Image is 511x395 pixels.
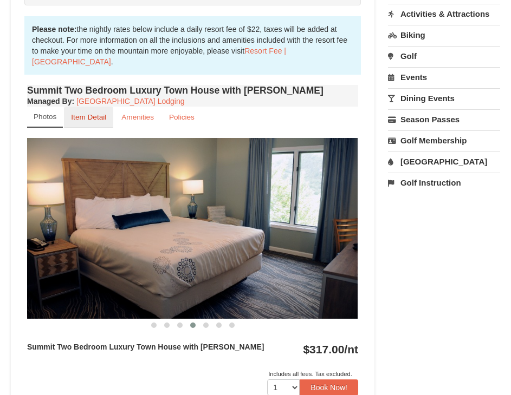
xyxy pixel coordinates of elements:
a: Season Passes [388,109,500,129]
div: Includes all fees. Tax excluded. [27,368,358,379]
strong: $317.00 [303,343,358,356]
a: Golf Instruction [388,173,500,193]
span: Managed By [27,97,72,106]
small: Item Detail [71,113,106,121]
a: Policies [162,107,202,128]
a: Photos [27,107,63,128]
a: Golf [388,46,500,66]
img: 18876286-205-de95851f.png [27,138,358,319]
strong: Summit Two Bedroom Luxury Town House with [PERSON_NAME] [27,343,264,351]
small: Amenities [121,113,154,121]
a: Dining Events [388,88,500,108]
div: the nightly rates below include a daily resort fee of $22, taxes will be added at checkout. For m... [24,16,361,75]
h4: Summit Two Bedroom Luxury Town House with [PERSON_NAME] [27,85,358,96]
a: Golf Membership [388,130,500,150]
a: Activities & Attractions [388,4,500,24]
a: Events [388,67,500,87]
a: Item Detail [64,107,113,128]
span: /nt [344,343,358,356]
a: Biking [388,25,500,45]
a: Amenities [114,107,161,128]
strong: : [27,97,74,106]
small: Photos [34,113,56,121]
a: [GEOGRAPHIC_DATA] [388,152,500,172]
strong: Please note: [32,25,76,34]
a: [GEOGRAPHIC_DATA] Lodging [76,97,184,106]
small: Policies [169,113,195,121]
